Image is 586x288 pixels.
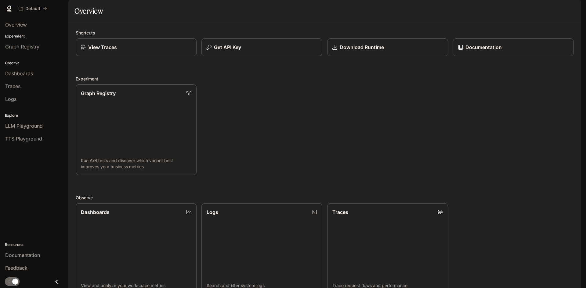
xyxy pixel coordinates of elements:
p: Documentation [465,44,502,51]
p: Default [25,6,40,11]
a: Graph RegistryRun A/B tests and discover which variant best improves your business metrics [76,84,197,175]
p: Dashboards [81,208,110,216]
h1: Overview [74,5,103,17]
h2: Observe [76,194,574,201]
a: Download Runtime [327,38,448,56]
button: Get API Key [201,38,322,56]
p: Graph Registry [81,90,116,97]
h2: Experiment [76,76,574,82]
button: All workspaces [16,2,50,15]
p: Run A/B tests and discover which variant best improves your business metrics [81,158,191,170]
a: View Traces [76,38,197,56]
p: Traces [332,208,348,216]
h2: Shortcuts [76,30,574,36]
p: View Traces [88,44,117,51]
p: Logs [207,208,218,216]
p: Download Runtime [340,44,384,51]
a: Documentation [453,38,574,56]
p: Get API Key [214,44,241,51]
